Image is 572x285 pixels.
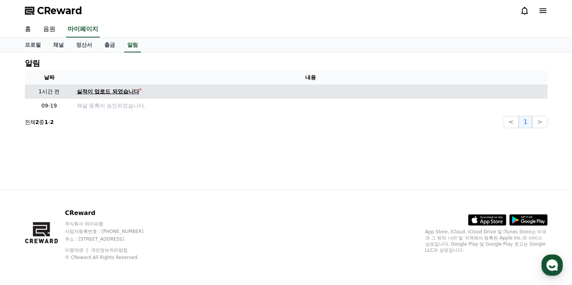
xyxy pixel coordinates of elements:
span: 삭제된 메시지입니다 [88,70,141,77]
span: 삭제된 메시지입니다 [88,24,141,31]
button: 1 [519,116,532,128]
p: 사업자등록번호 : [PHONE_NUMBER] [65,228,158,235]
a: 이용약관 [65,248,89,253]
a: 정산서 [70,38,98,52]
button: < [504,116,519,128]
th: 날짜 [25,70,74,85]
th: 내용 [74,70,548,85]
img: thumbnail [92,145,145,199]
img: thumbnail [36,145,89,199]
img: thumbnail [36,90,90,144]
a: 마이페이지 [66,21,100,37]
a: 프로필 [19,38,47,52]
p: App Store, iCloud, iCloud Drive 및 iTunes Store는 미국과 그 밖의 나라 및 지역에서 등록된 Apple Inc.의 서비스 상표입니다. Goo... [425,229,548,253]
strong: 2 [36,119,39,125]
div: Creward [42,4,70,13]
strong: 2 [50,119,54,125]
p: 주소 : [STREET_ADDRESS] [65,236,158,242]
p: 09-19 [28,102,71,110]
a: 홈 [19,21,37,37]
img: thumbnail [92,90,145,144]
p: © CReward All Rights Reserved. [65,254,158,261]
span: 삭제된 메시지입니다 [88,47,141,54]
p: 전체 중 - [25,118,54,126]
a: 실적이 업로드 되었습니다 [77,88,544,96]
a: 출금 [98,38,121,52]
strong: 1 [44,119,48,125]
span: CReward [37,5,82,17]
a: 채널 [47,38,70,52]
h4: 알림 [25,59,40,67]
p: CReward [65,208,158,218]
a: 음원 [37,21,62,37]
p: 채널 등록이 승인되었습니다. [77,102,544,110]
a: CReward [25,5,82,17]
a: 개인정보처리방침 [91,248,128,253]
a: 알림 [124,38,141,52]
button: > [532,116,547,128]
p: 1시간 전 [28,88,71,96]
div: 내일 오전 8:30부터 운영해요 [42,13,102,19]
p: 주식회사 와이피랩 [65,221,158,227]
div: 실적이 업로드 되었습니다 [77,88,139,96]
